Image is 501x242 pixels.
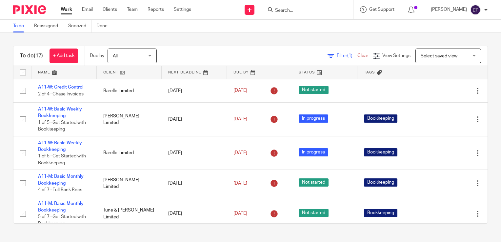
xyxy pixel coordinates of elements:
[299,209,329,217] span: Not started
[38,174,84,185] a: A11-M: Basic Monthly Bookkeeping
[90,52,104,59] p: Due by
[97,136,162,170] td: Barelle Limited
[337,53,357,58] span: Filter
[364,114,397,123] span: Bookkeeping
[38,120,86,132] span: 1 of 5 · Get Started with Bookkeeping
[162,136,227,170] td: [DATE]
[82,6,93,13] a: Email
[162,102,227,136] td: [DATE]
[364,148,397,156] span: Bookkeeping
[233,117,247,122] span: [DATE]
[233,211,247,216] span: [DATE]
[369,7,394,12] span: Get Support
[382,53,411,58] span: View Settings
[68,20,91,32] a: Snoozed
[299,86,329,94] span: Not started
[347,53,352,58] span: (1)
[61,6,72,13] a: Work
[364,178,397,187] span: Bookkeeping
[38,215,86,226] span: 5 of 7 · Get Started with Bookkeeping
[97,102,162,136] td: [PERSON_NAME] Limited
[103,6,117,13] a: Clients
[13,5,46,14] img: Pixie
[113,54,118,58] span: All
[162,170,227,197] td: [DATE]
[127,6,138,13] a: Team
[34,20,63,32] a: Reassigned
[20,52,43,59] h1: To do
[174,6,191,13] a: Settings
[38,85,83,90] a: A11-W: Credit Control
[299,178,329,187] span: Not started
[357,53,368,58] a: Clear
[50,49,78,63] a: + Add task
[148,6,164,13] a: Reports
[233,89,247,93] span: [DATE]
[97,79,162,102] td: Barelle Limited
[233,151,247,155] span: [DATE]
[38,141,82,152] a: A11-W: Basic Weekly Bookkeeping
[13,20,29,32] a: To do
[34,53,43,58] span: (17)
[162,197,227,231] td: [DATE]
[299,148,328,156] span: In progress
[96,20,112,32] a: Done
[38,201,84,212] a: A11-M: Basic Monthly Bookkeeping
[162,79,227,102] td: [DATE]
[38,154,86,166] span: 1 of 5 · Get Started with Bookkeeping
[431,6,467,13] p: [PERSON_NAME]
[274,8,333,14] input: Search
[470,5,481,15] img: svg%3E
[38,107,82,118] a: A11-W: Basic Weekly Bookkeeping
[364,88,416,94] div: ---
[97,170,162,197] td: [PERSON_NAME] Limited
[364,71,375,74] span: Tags
[364,209,397,217] span: Bookkeeping
[38,188,82,192] span: 4 of 7 · Full Bank Recs
[97,197,162,231] td: Tune & [PERSON_NAME] Limited
[299,114,328,123] span: In progress
[38,92,84,96] span: 2 of 4 · Chase Invoices
[233,181,247,186] span: [DATE]
[421,54,457,58] span: Select saved view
